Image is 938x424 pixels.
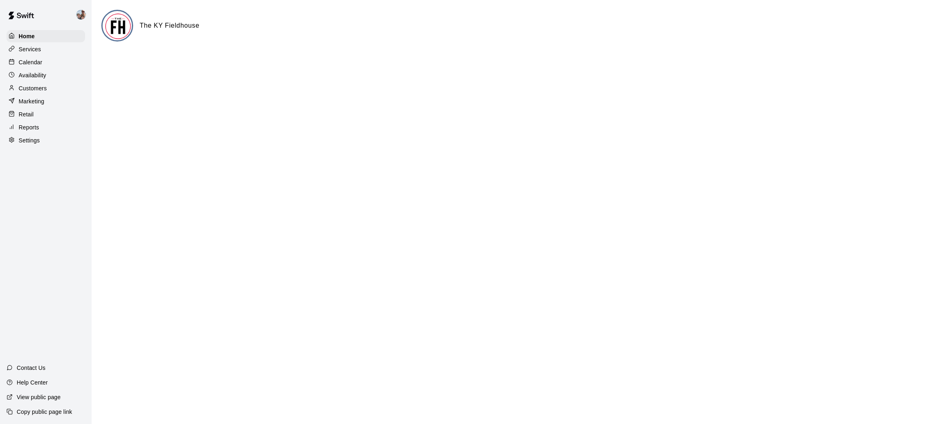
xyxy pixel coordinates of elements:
[17,364,46,372] p: Contact Us
[103,11,133,42] img: The KY Fieldhouse logo
[7,108,85,120] a: Retail
[17,408,72,416] p: Copy public page link
[19,84,47,92] p: Customers
[19,71,46,79] p: Availability
[19,123,39,131] p: Reports
[17,393,61,401] p: View public page
[17,378,48,387] p: Help Center
[19,97,44,105] p: Marketing
[19,58,42,66] p: Calendar
[7,82,85,94] a: Customers
[7,69,85,81] a: Availability
[7,95,85,107] a: Marketing
[19,32,35,40] p: Home
[7,30,85,42] a: Home
[7,121,85,133] a: Reports
[7,134,85,146] a: Settings
[19,45,41,53] p: Services
[140,20,199,31] h6: The KY Fieldhouse
[19,136,40,144] p: Settings
[19,110,34,118] p: Retail
[75,7,92,23] div: Shelley Volpenhein
[76,10,86,20] img: Shelley Volpenhein
[7,56,85,68] a: Calendar
[7,43,85,55] a: Services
